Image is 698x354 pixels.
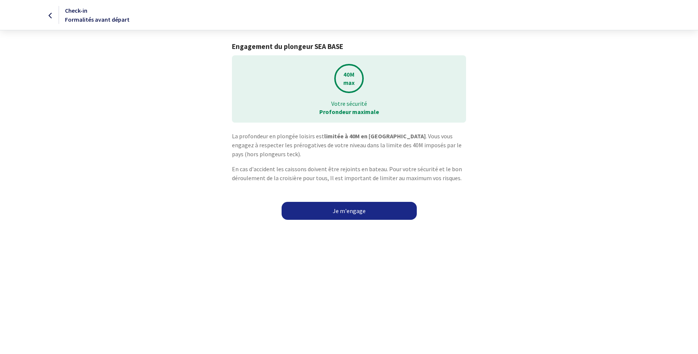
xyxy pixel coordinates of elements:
strong: Profondeur maximale [319,108,379,116]
strong: limitée à 40M en [GEOGRAPHIC_DATA] [324,132,426,140]
p: En cas d'accident les caissons doivent être rejoints en bateau. Pour votre sécurité et le bon dér... [232,164,466,182]
p: La profondeur en plongée loisirs est . Vous vous engagez à respecter les prérogatives de votre ni... [232,132,466,158]
p: Votre sécurité [237,99,461,108]
h1: Engagement du plongeur SEA BASE [232,42,466,51]
a: Je m'engage [282,202,417,220]
span: Check-in Formalités avant départ [65,7,130,23]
